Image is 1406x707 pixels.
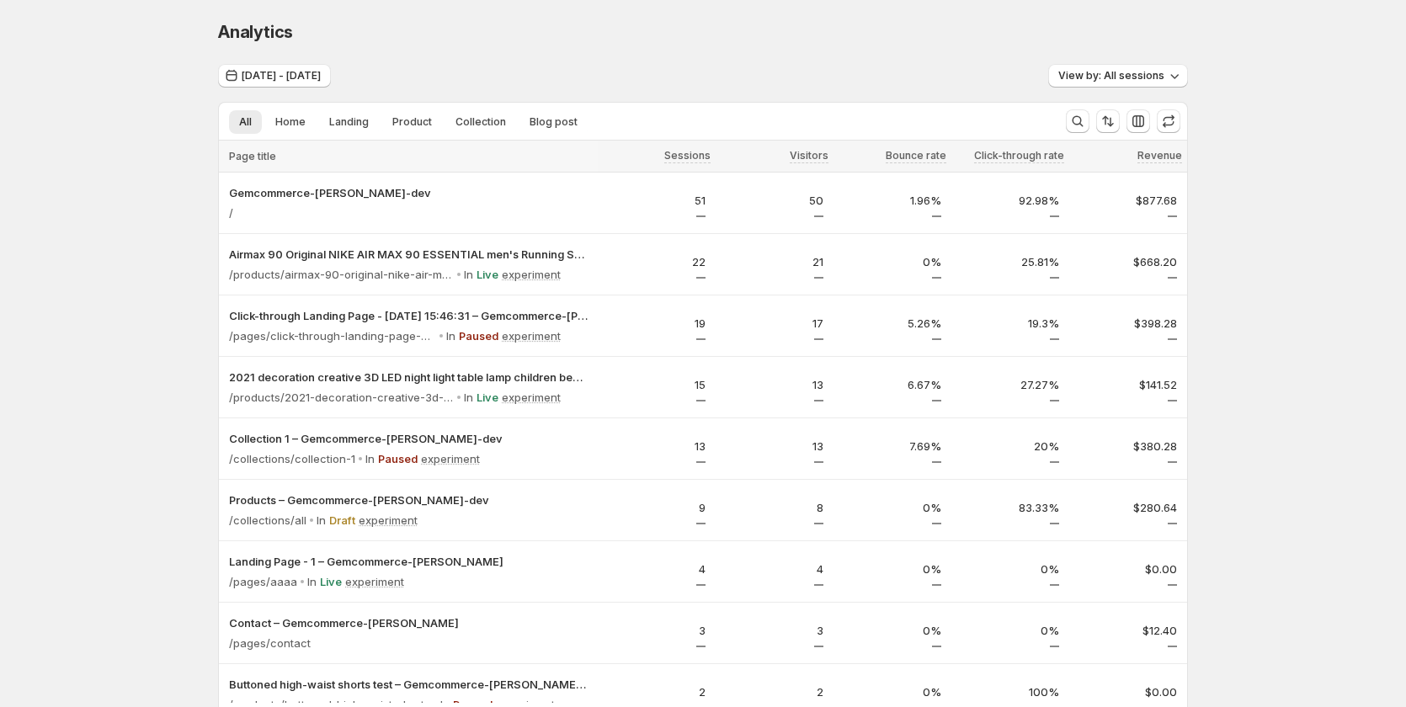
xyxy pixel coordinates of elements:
[726,561,823,577] p: 4
[464,389,473,406] p: In
[307,573,317,590] p: In
[502,389,561,406] p: experiment
[1079,192,1177,209] p: $877.68
[726,315,823,332] p: 17
[1079,438,1177,454] p: $380.28
[844,253,941,270] p: 0%
[726,499,823,516] p: 8
[961,561,1059,577] p: 0%
[502,327,561,344] p: experiment
[844,683,941,700] p: 0%
[844,315,941,332] p: 5.26%
[608,315,706,332] p: 19
[608,499,706,516] p: 9
[961,315,1059,332] p: 19.3%
[345,573,404,590] p: experiment
[502,266,561,283] p: experiment
[1048,64,1188,88] button: View by: All sessions
[608,192,706,209] p: 51
[961,683,1059,700] p: 100%
[229,553,588,570] button: Landing Page - 1 – Gemcommerce-[PERSON_NAME]
[275,115,306,129] span: Home
[726,622,823,639] p: 3
[218,64,331,88] button: [DATE] - [DATE]
[608,253,706,270] p: 22
[886,149,946,162] span: Bounce rate
[229,430,588,447] button: Collection 1 – Gemcommerce-[PERSON_NAME]-dev
[608,622,706,639] p: 3
[608,376,706,393] p: 15
[239,115,252,129] span: All
[961,376,1059,393] p: 27.27%
[329,115,369,129] span: Landing
[455,115,506,129] span: Collection
[229,512,306,529] p: /collections/all
[229,492,588,508] button: Products – Gemcommerce-[PERSON_NAME]-dev
[1079,315,1177,332] p: $398.28
[1079,683,1177,700] p: $0.00
[1096,109,1120,133] button: Sort the results
[844,192,941,209] p: 1.96%
[477,389,498,406] p: Live
[1066,109,1089,133] button: Search and filter results
[844,438,941,454] p: 7.69%
[320,573,342,590] p: Live
[961,499,1059,516] p: 83.33%
[844,376,941,393] p: 6.67%
[317,512,326,529] p: In
[1079,499,1177,516] p: $280.64
[1079,561,1177,577] p: $0.00
[961,438,1059,454] p: 20%
[242,69,321,82] span: [DATE] - [DATE]
[844,561,941,577] p: 0%
[229,389,454,406] p: /products/2021-decoration-creative-3d-led-night-light-table-lamp-children-bedroom-child-gift-home
[229,246,588,263] button: Airmax 90 Original NIKE AIR MAX 90 ESSENTIAL men's Running Shoes Sport – Gemcommerce-[PERSON_NAME...
[1137,149,1182,162] span: Revenue
[961,622,1059,639] p: 0%
[726,376,823,393] p: 13
[229,614,588,631] button: Contact – Gemcommerce-[PERSON_NAME]
[329,512,355,529] p: Draft
[1079,622,1177,639] p: $12.40
[464,266,473,283] p: In
[844,622,941,639] p: 0%
[726,253,823,270] p: 21
[608,683,706,700] p: 2
[359,512,418,529] p: experiment
[229,676,588,693] button: Buttoned high-waist shorts test – Gemcommerce-[PERSON_NAME]-dev
[229,307,588,324] button: Click-through Landing Page - [DATE] 15:46:31 – Gemcommerce-[PERSON_NAME]
[229,369,588,385] button: 2021 decoration creative 3D LED night light table lamp children bedroo – Gemcommerce-[PERSON_NAME...
[218,22,293,42] span: Analytics
[726,683,823,700] p: 2
[1058,69,1164,82] span: View by: All sessions
[844,499,941,516] p: 0%
[790,149,828,162] span: Visitors
[229,266,454,283] p: /products/airmax-90-original-nike-air-max-90-essential-mens-running-shoes-sport-outdoor-sneakers-...
[1079,376,1177,393] p: $141.52
[229,450,355,467] p: /collections/collection-1
[974,149,1064,162] span: Click-through rate
[608,561,706,577] p: 4
[229,573,297,590] p: /pages/aaaa
[961,192,1059,209] p: 92.98%
[229,184,588,201] button: Gemcommerce-[PERSON_NAME]-dev
[446,327,455,344] p: In
[392,115,432,129] span: Product
[961,253,1059,270] p: 25.81%
[365,450,375,467] p: In
[608,438,706,454] p: 13
[477,266,498,283] p: Live
[726,438,823,454] p: 13
[378,450,418,467] p: Paused
[229,150,276,163] span: Page title
[664,149,711,162] span: Sessions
